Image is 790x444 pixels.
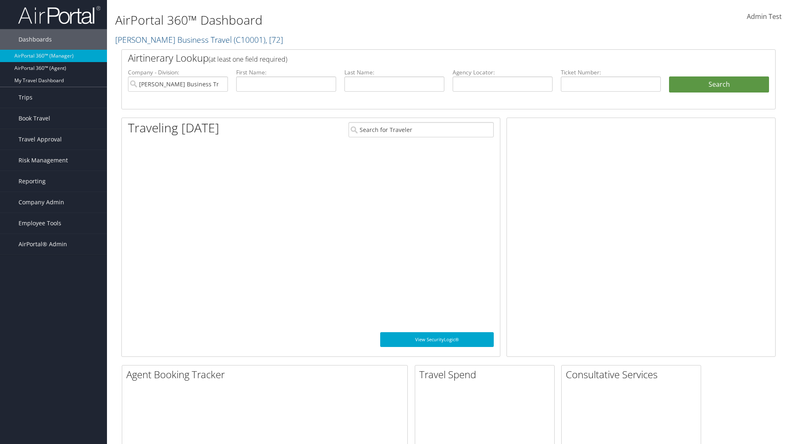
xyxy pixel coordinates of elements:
[128,68,228,76] label: Company - Division:
[566,368,701,382] h2: Consultative Services
[19,171,46,192] span: Reporting
[19,108,50,129] span: Book Travel
[115,34,283,45] a: [PERSON_NAME] Business Travel
[19,192,64,213] span: Company Admin
[19,234,67,254] span: AirPortal® Admin
[349,122,494,137] input: Search for Traveler
[19,213,61,234] span: Employee Tools
[380,332,494,347] a: View SecurityLogic®
[19,150,68,171] span: Risk Management
[115,12,560,29] h1: AirPortal 360™ Dashboard
[19,29,52,50] span: Dashboards
[747,12,782,21] span: Admin Test
[419,368,554,382] h2: Travel Spend
[669,76,769,93] button: Search
[747,4,782,30] a: Admin Test
[19,87,33,108] span: Trips
[265,34,283,45] span: , [ 72 ]
[453,68,553,76] label: Agency Locator:
[209,55,287,64] span: (at least one field required)
[234,34,265,45] span: ( C10001 )
[344,68,444,76] label: Last Name:
[561,68,661,76] label: Ticket Number:
[128,119,219,136] h1: Traveling [DATE]
[19,129,62,150] span: Travel Approval
[236,68,336,76] label: First Name:
[126,368,407,382] h2: Agent Booking Tracker
[18,5,100,25] img: airportal-logo.png
[128,51,715,65] h2: Airtinerary Lookup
